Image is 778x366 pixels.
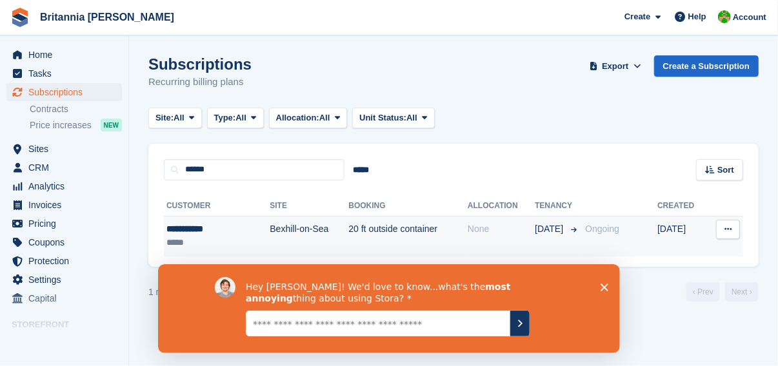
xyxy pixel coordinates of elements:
img: Wendy Thorp [718,10,731,23]
iframe: Survey by David from Stora [158,264,620,353]
a: menu [6,334,122,352]
span: Site: [155,111,174,124]
a: menu [6,159,122,177]
h1: Subscriptions [148,55,252,73]
div: None [468,222,535,236]
nav: Page [684,282,761,302]
a: Previous [686,282,720,302]
span: All [319,111,330,124]
td: Bexhill-on-Sea [270,216,348,256]
span: Home [28,46,106,64]
span: Create [624,10,650,23]
span: All [174,111,185,124]
th: Allocation [468,196,535,217]
button: Export [587,55,644,77]
button: Allocation: All [269,108,348,129]
a: menu [6,252,122,270]
span: Booking Portal [28,334,106,352]
a: menu [6,177,122,195]
button: Site: All [148,108,202,129]
a: menu [6,83,122,101]
a: menu [6,196,122,214]
span: All [235,111,246,124]
span: Protection [28,252,106,270]
span: [DATE] [535,222,566,236]
span: Allocation: [276,111,319,124]
a: menu [6,64,122,82]
p: Recurring billing plans [148,75,252,90]
span: Coupons [28,233,106,251]
span: All [406,111,417,124]
span: Export [602,60,628,73]
td: [DATE] [657,216,707,256]
span: Pricing [28,215,106,233]
a: menu [6,271,122,289]
th: Site [270,196,348,217]
span: Settings [28,271,106,289]
a: Create a Subscription [654,55,759,77]
span: Ongoing [585,224,619,234]
a: Next [725,282,759,302]
span: Sort [717,164,734,177]
a: menu [6,215,122,233]
a: menu [6,289,122,307]
th: Tenancy [535,196,580,217]
span: Unit Status: [359,111,406,124]
span: Tasks [28,64,106,82]
div: NEW [101,119,122,131]
a: Britannia [PERSON_NAME] [35,6,179,28]
span: Type: [214,111,236,124]
span: Analytics [28,177,106,195]
img: stora-icon-8386f47178a22dfd0bd8f6a31ec36ba5ce8667c1dd55bd0f319d3a0aa187defe.svg [10,8,30,27]
span: CRM [28,159,106,177]
span: Sites [28,140,106,158]
span: Account [733,11,766,24]
a: Contracts [30,103,122,115]
th: Booking [348,196,468,217]
button: Unit Status: All [352,108,434,129]
a: menu [6,140,122,158]
span: Invoices [28,196,106,214]
a: Price increases NEW [30,118,122,132]
span: Subscriptions [28,83,106,101]
a: menu [6,46,122,64]
span: Price increases [30,119,92,131]
a: menu [6,233,122,251]
button: Type: All [207,108,264,129]
span: Help [688,10,706,23]
th: Customer [164,196,270,217]
span: Storefront [12,318,128,331]
div: 1 result [148,285,178,299]
a: Preview store [106,336,122,351]
td: 20 ft outside container [348,216,468,256]
span: Capital [28,289,106,307]
th: Created [657,196,707,217]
